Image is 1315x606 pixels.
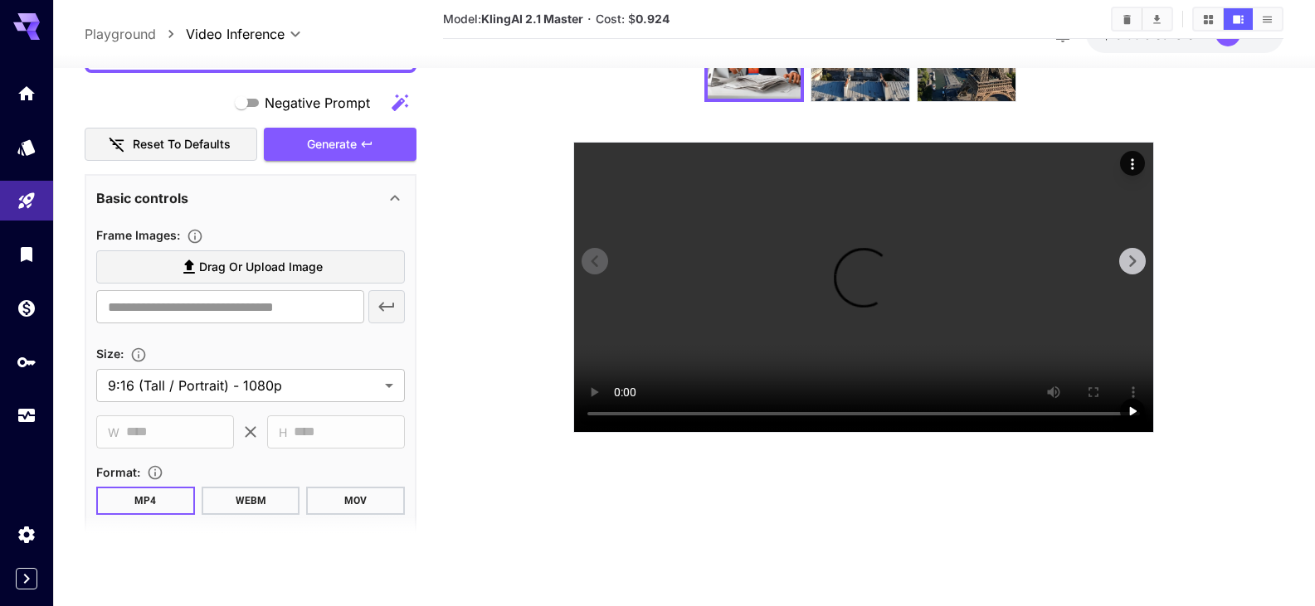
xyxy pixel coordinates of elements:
span: Negative Prompt [265,93,370,113]
span: Model: [443,12,583,26]
button: Show media in list view [1253,8,1282,30]
button: Choose the file format for the output video. [140,464,170,481]
p: Basic controls [96,188,188,208]
div: Wallet [17,298,37,318]
span: credits left [1144,27,1202,41]
button: Upload frame images. [180,228,210,245]
button: MP4 [96,487,195,515]
span: H [279,422,287,441]
span: 9:16 (Tall / Portrait) - 1080p [108,376,378,395]
label: Drag or upload image [96,250,405,284]
div: Playground [17,191,37,211]
span: Drag or upload image [199,256,323,277]
button: Show media in grid view [1194,8,1223,30]
span: Format : [96,464,140,478]
button: WEBM [202,487,300,515]
p: · [587,9,592,29]
button: Expand sidebar [16,568,37,589]
span: Video Inference [186,24,285,44]
span: Size : [96,347,124,361]
span: $16.83 [1103,27,1144,41]
span: Cost: $ [596,12,670,26]
b: 0.924 [636,12,670,26]
span: Frame Images : [96,228,180,242]
div: Library [17,244,37,264]
span: W [108,422,119,441]
button: Download All [1142,8,1171,30]
div: Actions [1120,151,1145,176]
a: Playground [85,24,156,44]
button: Show media in video view [1224,8,1253,30]
div: Settings [17,524,37,545]
button: Generate [264,127,416,161]
div: Show media in grid viewShow media in video viewShow media in list view [1192,7,1283,32]
div: Play video [1120,399,1145,424]
button: MOV [306,487,405,515]
b: KlingAI 2.1 Master [481,12,583,26]
div: Models [17,137,37,158]
div: API Keys [17,351,37,372]
div: Clear AllDownload All [1111,7,1173,32]
div: Usage [17,405,37,426]
nav: breadcrumb [85,24,186,44]
div: Basic controls [96,178,405,218]
div: Home [17,83,37,104]
button: Adjust the dimensions of the generated image by specifying its width and height in pixels, or sel... [124,347,153,363]
button: Clear All [1113,8,1142,30]
button: Reset to defaults [85,127,257,161]
span: Generate [307,133,357,154]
